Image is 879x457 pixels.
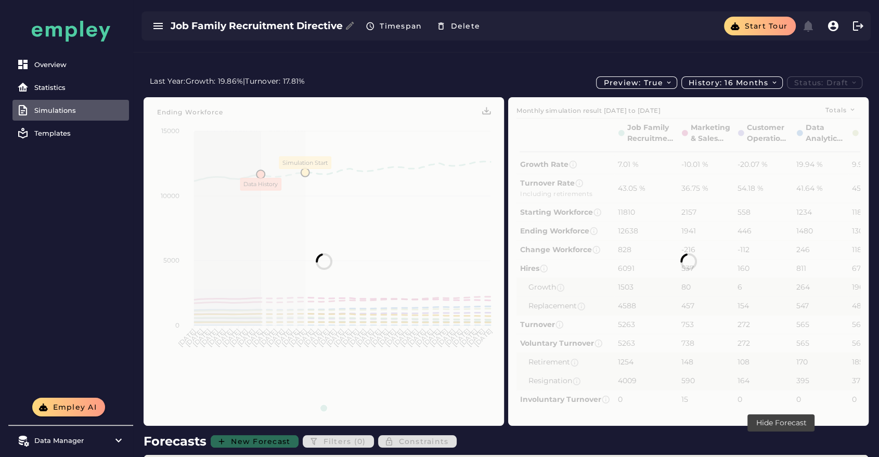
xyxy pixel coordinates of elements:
a: Statistics [12,77,129,98]
span: Preview: true [603,78,673,87]
span: Growth: 19.86% [186,76,245,86]
a: Overview [12,54,129,75]
span: | [243,76,245,86]
span: Timespan [379,21,422,31]
h2: Forecasts [144,432,209,451]
span: Last Year: [150,76,186,86]
button: Empley AI [32,398,105,416]
div: Simulations [34,106,125,114]
div: Data Manager [34,436,107,445]
button: Preview: true [596,76,677,89]
div: Templates [34,129,125,137]
button: Delete [430,17,488,35]
span: Start tour [744,21,787,31]
span: Empley AI [52,402,97,412]
a: Simulations [12,100,129,121]
a: Templates [12,123,129,143]
div: Statistics [34,83,125,92]
button: History: 16 months [681,76,783,89]
span: Turnover: 17.81% [245,76,305,86]
span: History: 16 months [688,78,778,87]
h3: Job Family Recruitment Directive [171,19,343,33]
button: Start tour [724,17,796,35]
button: Timespan [359,17,430,35]
span: Delete [450,21,480,31]
div: Overview [34,60,125,69]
